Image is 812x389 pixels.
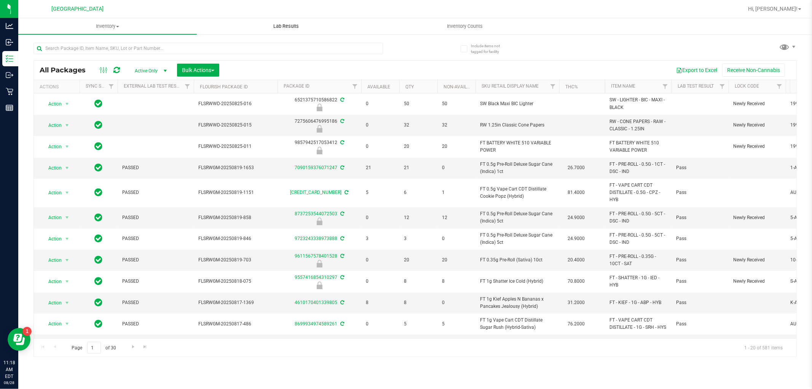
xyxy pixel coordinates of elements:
[122,299,189,306] span: PASSED
[404,299,433,306] span: 8
[122,256,189,264] span: PASSED
[95,120,103,130] span: In Sync
[18,23,197,30] span: Inventory
[404,235,433,242] span: 3
[95,297,103,308] span: In Sync
[290,190,342,195] a: [CREDIT_CARD_NUMBER]
[480,161,555,175] span: FT 0.5g Pre-Roll Deluxe Sugar Cane (Indica) 1ct
[564,187,589,198] span: 81.4000
[676,299,724,306] span: Pass
[263,23,309,30] span: Lab Results
[547,80,559,93] a: Filter
[339,165,344,170] span: Sync from Compliance System
[122,235,189,242] span: PASSED
[339,300,344,305] span: Sync from Compliance System
[276,96,362,111] div: 6521375710586822
[198,256,273,264] span: FLSRWGM-20250819-703
[733,278,781,285] span: Newly Received
[18,18,197,34] a: Inventory
[62,319,72,329] span: select
[733,256,781,264] span: Newly Received
[122,189,189,196] span: PASSED
[609,139,667,154] span: FT BATTERY WHITE 510 VARIABLE POWER
[198,122,273,129] span: FLSRWWD-20250825-015
[6,22,13,30] inline-svg: Analytics
[609,253,667,267] span: FT - PRE-ROLL - 0.35G - 10CT - SAT
[41,319,62,329] span: Action
[366,320,395,328] span: 0
[671,64,722,77] button: Export to Excel
[480,186,555,200] span: FT 0.5g Vape Cart CDT Distillate Cookie Popz (Hybrid)
[62,298,72,308] span: select
[200,84,248,90] a: Flourish Package ID
[276,139,362,154] div: 9857942517053412
[609,317,667,331] span: FT - VAPE CART CDT DISTILLATE - 1G - SRH - HYS
[34,43,383,54] input: Search Package ID, Item Name, SKU, Lot or Part Number...
[6,55,13,62] inline-svg: Inventory
[95,276,103,287] span: In Sync
[198,278,273,285] span: FLSRWGM-20250818-075
[276,147,362,154] div: Newly Received
[339,236,344,241] span: Sync from Compliance System
[65,342,123,354] span: Page of 30
[295,300,337,305] a: 4610170401339805
[22,327,32,336] iframe: Resource center unread badge
[442,235,471,242] span: 0
[62,234,72,244] span: select
[676,214,724,221] span: Pass
[404,143,433,150] span: 20
[122,278,189,285] span: PASSED
[41,187,62,198] span: Action
[480,278,555,285] span: FT 1g Shatter Ice Cold (Hybrid)
[366,143,395,150] span: 0
[349,80,361,93] a: Filter
[366,122,395,129] span: 0
[122,320,189,328] span: PASSED
[404,189,433,196] span: 6
[62,120,72,131] span: select
[480,256,555,264] span: FT 0.35g Pre-Roll (Sativa) 10ct
[480,296,555,310] span: FT 1g Kief Apples N Bananas x Pancakes Jealousy (Hybrid)
[716,80,729,93] a: Filter
[366,256,395,264] span: 0
[366,189,395,196] span: 5
[565,84,578,90] a: THC%
[198,164,273,171] span: FLSRWGM-20250819-1653
[87,342,101,354] input: 1
[609,232,667,246] span: FT - PRE-ROLL - 0.5G - 5CT - DSC - IND
[564,297,589,308] span: 31.2000
[339,321,344,327] span: Sync from Compliance System
[3,380,15,386] p: 08/28
[564,276,589,287] span: 70.8000
[41,255,62,266] span: Action
[339,253,344,259] span: Sync from Compliance System
[6,104,13,112] inline-svg: Reports
[339,140,344,145] span: Sync from Compliance System
[122,164,189,171] span: PASSED
[95,141,103,152] span: In Sync
[105,80,118,93] a: Filter
[198,214,273,221] span: FLSRWGM-20250819-858
[442,143,471,150] span: 20
[62,141,72,152] span: select
[609,96,667,111] span: SW - LIGHTER - BIC - MAXI - BLACK
[609,118,667,133] span: RW - CONE PAPERS - RAW - CLASSIC - 1.25IN
[62,187,72,198] span: select
[366,214,395,221] span: 0
[405,84,414,90] a: Qty
[738,342,789,353] span: 1 - 20 of 581 items
[733,122,781,129] span: Newly Received
[442,164,471,171] span: 0
[41,99,62,109] span: Action
[295,275,337,280] a: 9557416854310297
[122,214,189,221] span: PASSED
[198,189,273,196] span: FLSRWGM-20250819-1151
[295,321,337,327] a: 8699934974589261
[62,99,72,109] span: select
[564,212,589,223] span: 24.9000
[40,84,77,90] div: Actions
[480,317,555,331] span: FT 1g Vape Cart CDT Distillate Sugar Rush (Hybrid-Sativa)
[722,64,785,77] button: Receive Non-Cannabis
[676,278,724,285] span: Pass
[609,182,667,204] span: FT - VAPE CART CDT DISTILLATE - 0.5G - CPZ - HYB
